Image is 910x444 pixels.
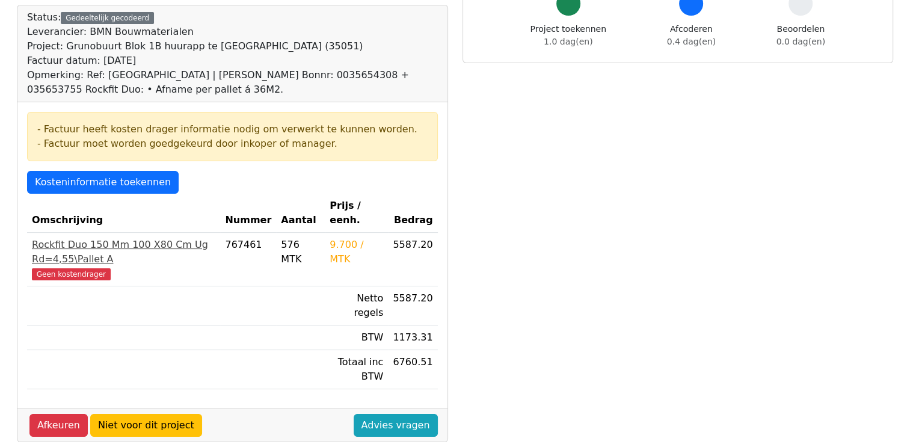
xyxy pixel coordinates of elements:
div: Afcoderen [667,23,716,48]
a: Rockfit Duo 150 Mm 100 X80 Cm Ug Rd=4,55\Pallet AGeen kostendrager [32,238,215,281]
span: 0.0 dag(en) [776,37,825,46]
th: Prijs / eenh. [325,194,388,233]
div: Factuur datum: [DATE] [27,54,438,68]
td: BTW [325,325,388,350]
div: Leverancier: BMN Bouwmaterialen [27,25,438,39]
th: Aantal [276,194,325,233]
div: Rockfit Duo 150 Mm 100 X80 Cm Ug Rd=4,55\Pallet A [32,238,215,267]
td: 5587.20 [388,233,437,286]
div: Project toekennen [530,23,606,48]
div: Project: Grunobuurt Blok 1B huurapp te [GEOGRAPHIC_DATA] (35051) [27,39,438,54]
th: Omschrijving [27,194,220,233]
a: Kosteninformatie toekennen [27,171,179,194]
td: 767461 [220,233,276,286]
td: 6760.51 [388,350,437,389]
span: Geen kostendrager [32,268,111,280]
td: Totaal inc BTW [325,350,388,389]
div: - Factuur moet worden goedgekeurd door inkoper of manager. [37,137,428,151]
th: Bedrag [388,194,437,233]
th: Nummer [220,194,276,233]
div: Status: [27,10,438,97]
span: 1.0 dag(en) [544,37,592,46]
a: Advies vragen [354,414,438,437]
span: 0.4 dag(en) [667,37,716,46]
td: 1173.31 [388,325,437,350]
div: Gedeeltelijk gecodeerd [61,12,154,24]
div: 576 MTK [281,238,320,267]
td: 5587.20 [388,286,437,325]
a: Niet voor dit project [90,414,202,437]
div: Beoordelen [776,23,825,48]
a: Afkeuren [29,414,88,437]
td: Netto regels [325,286,388,325]
div: 9.700 / MTK [330,238,383,267]
div: Opmerking: Ref: [GEOGRAPHIC_DATA] | [PERSON_NAME] Bonnr: 0035654308 + 035653755 Rockfit Duo: • Af... [27,68,438,97]
div: - Factuur heeft kosten drager informatie nodig om verwerkt te kunnen worden. [37,122,428,137]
